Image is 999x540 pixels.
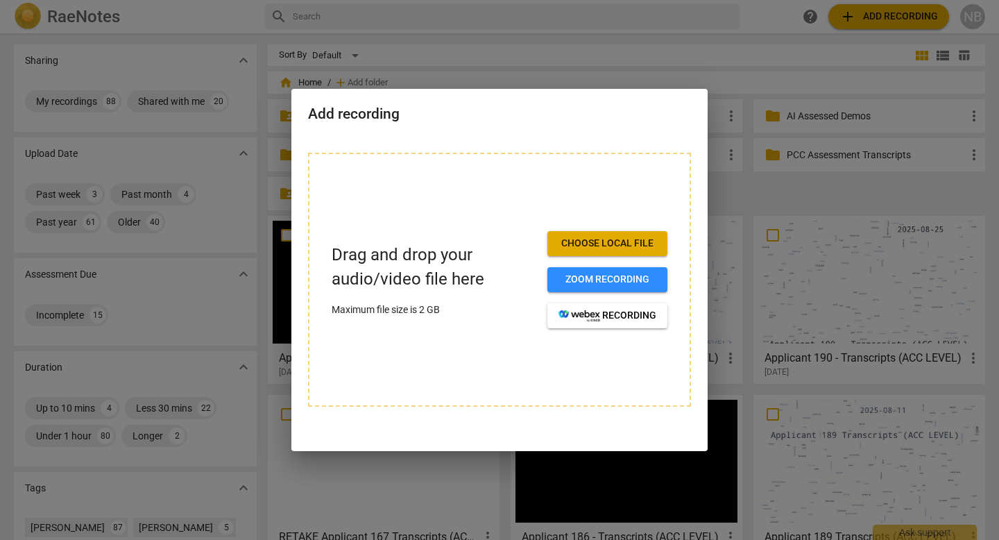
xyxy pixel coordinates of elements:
span: Zoom recording [558,273,656,287]
button: recording [547,303,667,328]
h2: Add recording [308,106,691,123]
p: Maximum file size is 2 GB [332,303,536,317]
button: Zoom recording [547,267,667,292]
p: Drag and drop your audio/video file here [332,243,536,292]
span: recording [558,309,656,323]
span: Choose local file [558,237,656,251]
button: Choose local file [547,231,667,256]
